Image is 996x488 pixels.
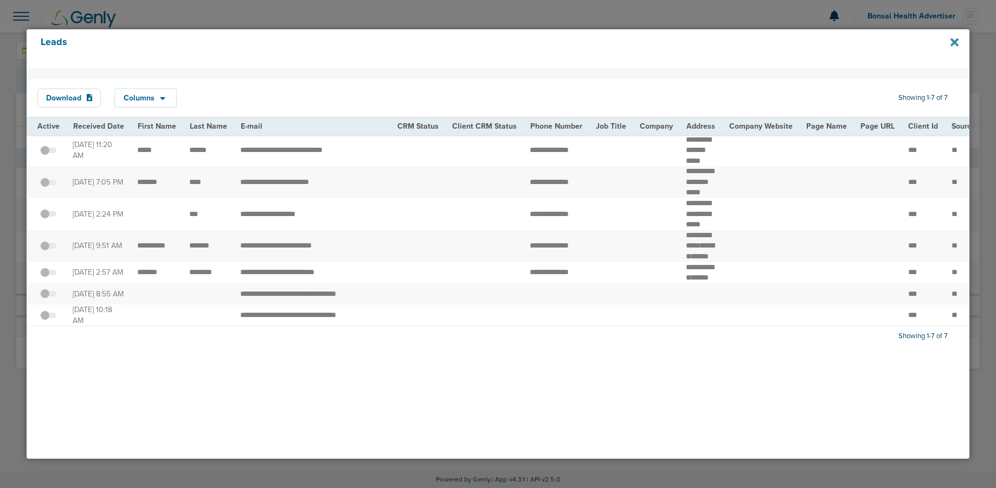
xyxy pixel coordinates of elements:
[66,135,131,167] td: [DATE] 11:20 AM
[138,122,176,131] span: First Name
[908,122,938,131] span: Client Id
[530,122,582,131] span: Phone Number
[860,122,895,131] span: Page URL
[66,305,131,326] td: [DATE] 10:18 AM
[723,118,800,135] th: Company Website
[66,230,131,262] td: [DATE] 9:51 AM
[190,122,227,131] span: Last Name
[37,122,60,131] span: Active
[66,283,131,305] td: [DATE] 8:55 AM
[898,332,948,341] span: Showing 1-7 of 7
[679,118,722,135] th: Address
[66,198,131,230] td: [DATE] 2:24 PM
[633,118,679,135] th: Company
[397,122,439,131] span: CRM Status
[800,118,854,135] th: Page Name
[445,118,523,135] th: Client CRM Status
[898,93,948,103] span: Showing 1-7 of 7
[73,122,124,131] span: Received Date
[952,122,975,131] span: Source
[41,36,867,61] h4: Leads
[66,166,131,198] td: [DATE] 7:05 PM
[124,94,155,102] span: Columns
[37,88,101,107] button: Download
[66,262,131,283] td: [DATE] 2:57 AM
[241,122,262,131] span: E-mail
[589,118,633,135] th: Job Title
